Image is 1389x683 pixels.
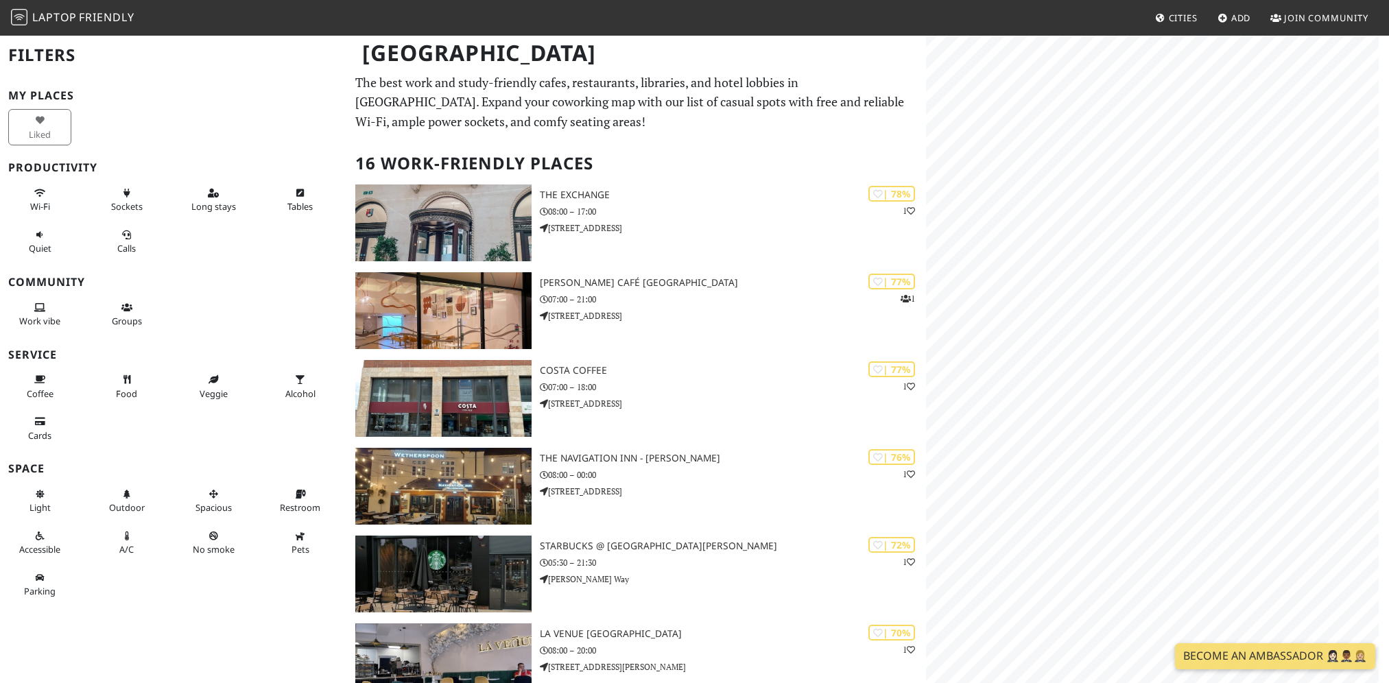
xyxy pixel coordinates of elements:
[8,483,71,519] button: Light
[8,34,339,76] h2: Filters
[8,276,339,289] h3: Community
[355,360,532,437] img: Costa Coffee
[8,182,71,218] button: Wi-Fi
[540,277,925,289] h3: [PERSON_NAME] Café [GEOGRAPHIC_DATA]
[193,543,235,555] span: Smoke free
[540,628,925,640] h3: La Venue [GEOGRAPHIC_DATA]
[29,242,51,254] span: Quiet
[8,368,71,405] button: Coffee
[8,296,71,333] button: Work vibe
[355,536,532,612] img: Starbucks @ Sir Herbert Austin Way
[540,205,925,218] p: 08:00 – 17:00
[8,410,71,446] button: Cards
[269,368,332,405] button: Alcohol
[347,272,926,349] a: Elio Café Birmingham | 77% 1 [PERSON_NAME] Café [GEOGRAPHIC_DATA] 07:00 – 21:00 [STREET_ADDRESS]
[280,501,320,514] span: Restroom
[903,555,915,568] p: 1
[1169,12,1198,24] span: Cities
[347,448,926,525] a: The Navigation Inn - JD Wetherspoon | 76% 1 The Navigation Inn - [PERSON_NAME] 08:00 – 00:00 [STR...
[182,182,245,218] button: Long stays
[28,429,51,442] span: Credit cards
[109,501,145,514] span: Outdoor area
[868,186,915,202] div: | 78%
[29,501,51,514] span: Natural light
[285,387,316,400] span: Alcohol
[355,272,532,349] img: Elio Café Birmingham
[8,89,339,102] h3: My Places
[903,643,915,656] p: 1
[903,204,915,217] p: 1
[8,525,71,561] button: Accessible
[347,536,926,612] a: Starbucks @ Sir Herbert Austin Way | 72% 1 Starbucks @ [GEOGRAPHIC_DATA][PERSON_NAME] 05:30 – 21:...
[269,525,332,561] button: Pets
[901,292,915,305] p: 1
[868,449,915,465] div: | 76%
[540,485,925,498] p: [STREET_ADDRESS]
[903,468,915,481] p: 1
[200,387,228,400] span: Veggie
[868,537,915,553] div: | 72%
[24,585,56,597] span: Parking
[95,525,158,561] button: A/C
[111,200,143,213] span: Power sockets
[195,501,232,514] span: Spacious
[540,381,925,394] p: 07:00 – 18:00
[540,573,925,586] p: [PERSON_NAME] Way
[540,660,925,673] p: [STREET_ADDRESS][PERSON_NAME]
[269,182,332,218] button: Tables
[540,540,925,552] h3: Starbucks @ [GEOGRAPHIC_DATA][PERSON_NAME]
[191,200,236,213] span: Long stays
[182,483,245,519] button: Spacious
[355,448,532,525] img: The Navigation Inn - JD Wetherspoon
[540,453,925,464] h3: The Navigation Inn - [PERSON_NAME]
[292,543,309,555] span: Pet friendly
[355,143,918,184] h2: 16 Work-Friendly Places
[8,348,339,361] h3: Service
[182,525,245,561] button: No smoke
[540,309,925,322] p: [STREET_ADDRESS]
[540,293,925,306] p: 07:00 – 21:00
[116,387,137,400] span: Food
[95,483,158,519] button: Outdoor
[355,184,532,261] img: The Exchange
[32,10,77,25] span: Laptop
[868,361,915,377] div: | 77%
[1284,12,1368,24] span: Join Community
[95,224,158,260] button: Calls
[119,543,134,555] span: Air conditioned
[540,556,925,569] p: 05:30 – 21:30
[540,221,925,235] p: [STREET_ADDRESS]
[1150,5,1203,30] a: Cities
[112,315,142,327] span: Group tables
[8,224,71,260] button: Quiet
[540,644,925,657] p: 08:00 – 20:00
[19,315,60,327] span: People working
[117,242,136,254] span: Video/audio calls
[30,200,50,213] span: Stable Wi-Fi
[95,296,158,333] button: Groups
[903,380,915,393] p: 1
[347,184,926,261] a: The Exchange | 78% 1 The Exchange 08:00 – 17:00 [STREET_ADDRESS]
[540,365,925,376] h3: Costa Coffee
[95,182,158,218] button: Sockets
[182,368,245,405] button: Veggie
[8,161,339,174] h3: Productivity
[19,543,60,555] span: Accessible
[1175,643,1375,669] a: Become an Ambassador 🤵🏻‍♀️🤵🏾‍♂️🤵🏼‍♀️
[1265,5,1374,30] a: Join Community
[868,274,915,289] div: | 77%
[8,462,339,475] h3: Space
[269,483,332,519] button: Restroom
[540,397,925,410] p: [STREET_ADDRESS]
[1212,5,1257,30] a: Add
[95,368,158,405] button: Food
[79,10,134,25] span: Friendly
[287,200,313,213] span: Work-friendly tables
[355,73,918,132] p: The best work and study-friendly cafes, restaurants, libraries, and hotel lobbies in [GEOGRAPHIC_...
[351,34,923,72] h1: [GEOGRAPHIC_DATA]
[868,625,915,640] div: | 70%
[27,387,54,400] span: Coffee
[11,6,134,30] a: LaptopFriendly LaptopFriendly
[1231,12,1251,24] span: Add
[8,566,71,603] button: Parking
